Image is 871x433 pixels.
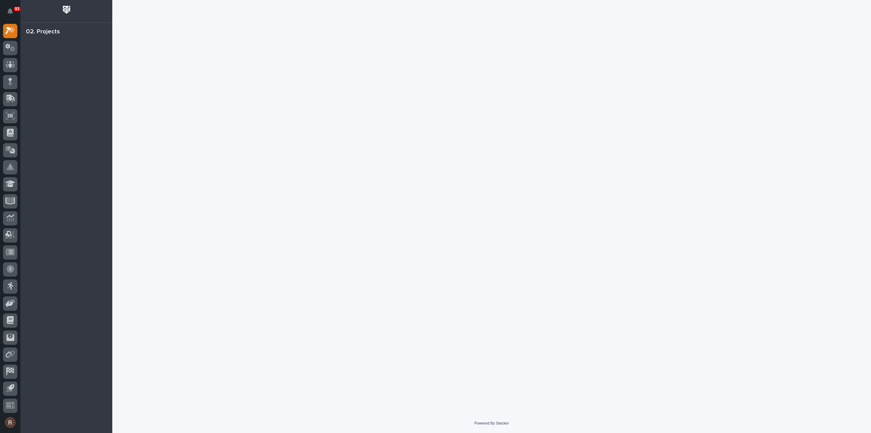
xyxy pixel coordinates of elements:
a: Powered By Stacker [474,421,509,425]
button: users-avatar [3,415,17,430]
img: Workspace Logo [60,3,73,16]
div: 02. Projects [26,28,60,36]
div: Notifications93 [9,8,17,19]
button: Notifications [3,4,17,18]
p: 93 [15,6,19,11]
